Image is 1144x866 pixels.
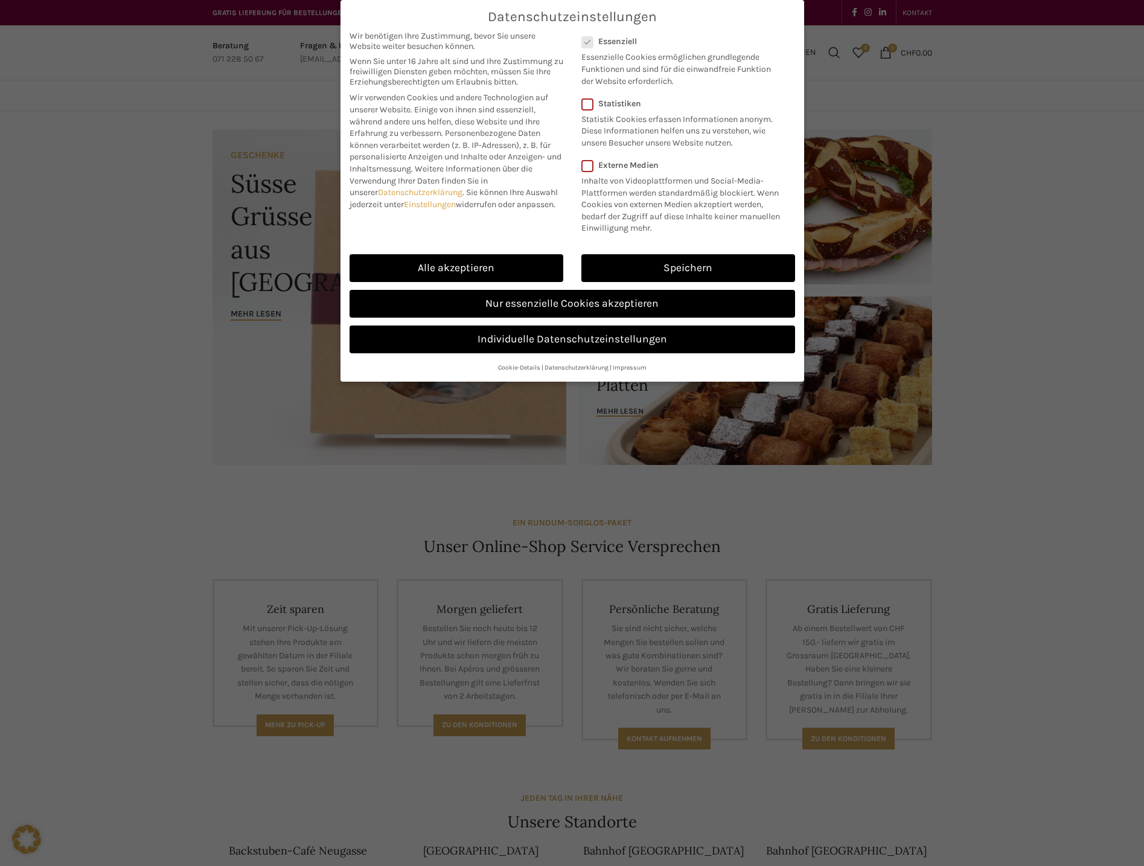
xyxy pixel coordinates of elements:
a: Nur essenzielle Cookies akzeptieren [350,290,795,318]
span: Datenschutzeinstellungen [488,9,657,25]
a: Alle akzeptieren [350,254,563,282]
span: Wir benötigen Ihre Zustimmung, bevor Sie unsere Website weiter besuchen können. [350,31,563,51]
a: Speichern [581,254,795,282]
a: Einstellungen [404,199,456,210]
label: Statistiken [581,98,779,109]
p: Inhalte von Videoplattformen und Social-Media-Plattformen werden standardmäßig blockiert. Wenn Co... [581,170,787,234]
a: Cookie-Details [498,364,540,371]
a: Individuelle Datenschutzeinstellungen [350,326,795,353]
span: Sie können Ihre Auswahl jederzeit unter widerrufen oder anpassen. [350,187,558,210]
a: Impressum [613,364,647,371]
span: Wenn Sie unter 16 Jahre alt sind und Ihre Zustimmung zu freiwilligen Diensten geben möchten, müss... [350,56,563,87]
span: Wir verwenden Cookies und andere Technologien auf unserer Website. Einige von ihnen sind essenzie... [350,92,548,138]
a: Datenschutzerklärung [378,187,462,197]
p: Essenzielle Cookies ermöglichen grundlegende Funktionen und sind für die einwandfreie Funktion de... [581,47,779,87]
span: Weitere Informationen über die Verwendung Ihrer Daten finden Sie in unserer . [350,164,532,197]
a: Datenschutzerklärung [545,364,609,371]
label: Essenziell [581,36,779,47]
label: Externe Medien [581,160,787,170]
span: Personenbezogene Daten können verarbeitet werden (z. B. IP-Adressen), z. B. für personalisierte A... [350,128,561,174]
p: Statistik Cookies erfassen Informationen anonym. Diese Informationen helfen uns zu verstehen, wie... [581,109,779,149]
